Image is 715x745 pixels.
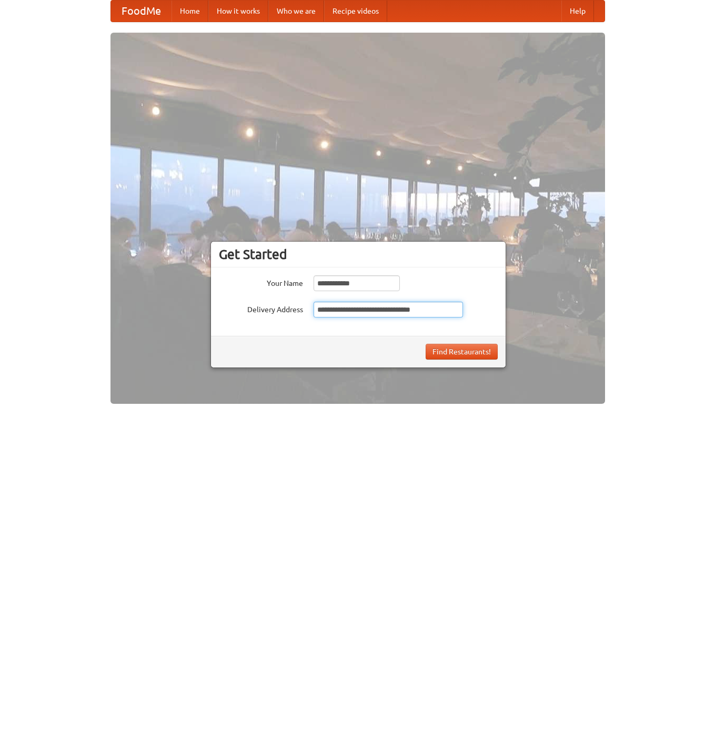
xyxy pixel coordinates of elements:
h3: Get Started [219,246,498,262]
a: Help [561,1,594,22]
a: Home [172,1,208,22]
a: FoodMe [111,1,172,22]
a: How it works [208,1,268,22]
button: Find Restaurants! [426,344,498,360]
a: Who we are [268,1,324,22]
a: Recipe videos [324,1,387,22]
label: Delivery Address [219,302,303,315]
label: Your Name [219,275,303,289]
